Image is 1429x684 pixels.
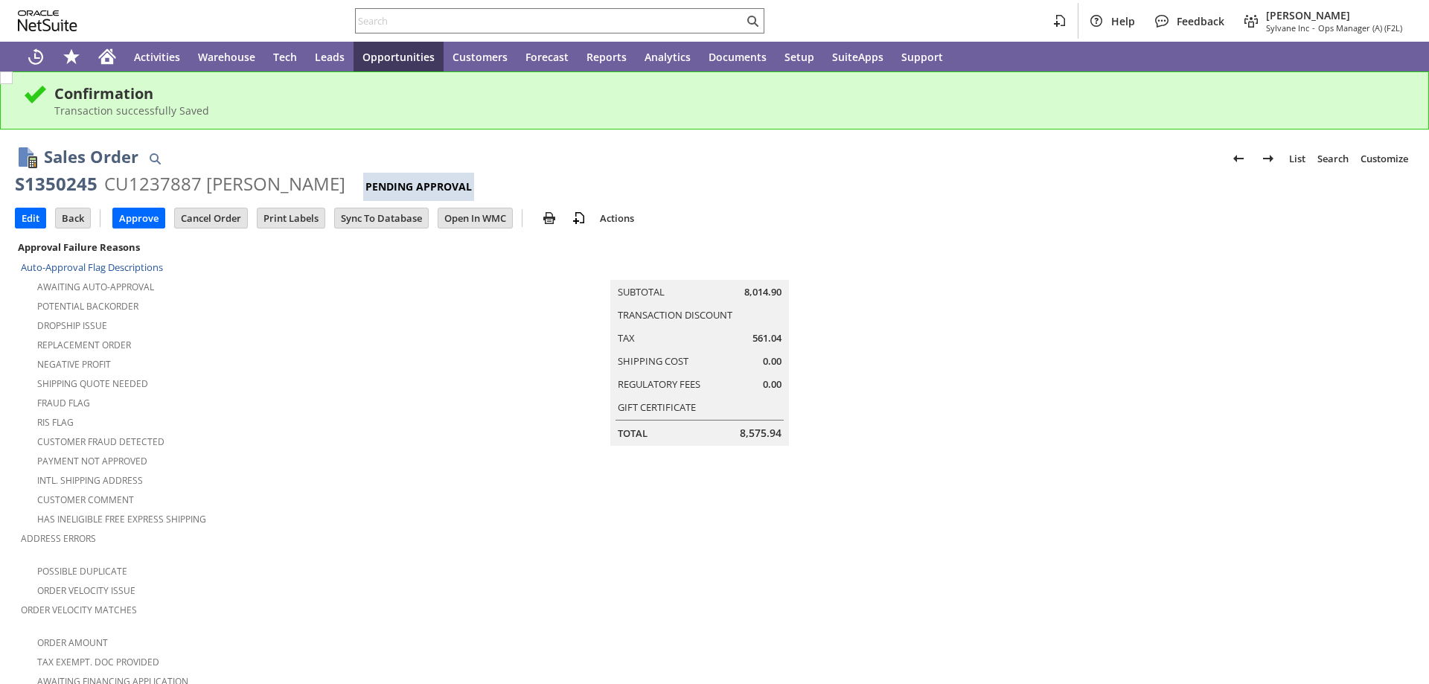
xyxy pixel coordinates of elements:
a: Shipping Quote Needed [37,377,148,390]
span: 8,575.94 [740,426,781,441]
span: Forecast [525,50,569,64]
span: Documents [709,50,767,64]
span: Warehouse [198,50,255,64]
div: Approval Failure Reasons [15,237,476,257]
a: Fraud Flag [37,397,90,409]
span: 0.00 [763,377,781,391]
a: Warehouse [189,42,264,71]
span: Setup [784,50,814,64]
div: Transaction successfully Saved [54,103,1406,118]
span: Tech [273,50,297,64]
svg: Shortcuts [63,48,80,65]
span: Customers [453,50,508,64]
a: Auto-Approval Flag Descriptions [21,261,163,274]
h1: Sales Order [44,144,138,169]
a: Intl. Shipping Address [37,474,143,487]
img: add-record.svg [570,209,588,227]
a: Regulatory Fees [618,377,700,391]
span: Opportunities [362,50,435,64]
caption: Summary [610,256,789,280]
span: [PERSON_NAME] [1266,8,1402,22]
a: Possible Duplicate [37,565,127,578]
a: Dropship Issue [37,319,107,332]
div: Pending Approval [363,173,474,201]
span: Support [901,50,943,64]
a: RIS flag [37,416,74,429]
span: Activities [134,50,180,64]
a: Negative Profit [37,358,111,371]
a: Order Amount [37,636,108,649]
a: Setup [776,42,823,71]
svg: Home [98,48,116,65]
a: Gift Certificate [618,400,696,414]
span: SuiteApps [832,50,883,64]
a: Forecast [517,42,578,71]
a: Address Errors [21,532,96,545]
a: Tax [618,331,635,345]
a: Payment not approved [37,455,147,467]
input: Open In WMC [438,208,512,228]
a: Tech [264,42,306,71]
div: Shortcuts [54,42,89,71]
img: Quick Find [146,150,164,167]
a: Documents [700,42,776,71]
a: Subtotal [618,285,665,298]
a: Transaction Discount [618,308,732,322]
a: Total [618,426,648,440]
span: Analytics [645,50,691,64]
span: Reports [586,50,627,64]
span: 561.04 [752,331,781,345]
svg: Recent Records [27,48,45,65]
a: Potential Backorder [37,300,138,313]
a: Order Velocity Matches [21,604,137,616]
span: Leads [315,50,345,64]
div: CU1237887 [PERSON_NAME] [104,172,345,196]
span: Help [1111,14,1135,28]
input: Sync To Database [335,208,428,228]
a: List [1283,147,1311,170]
a: Actions [594,211,640,225]
input: Approve [113,208,164,228]
input: Edit [16,208,45,228]
a: Order Velocity Issue [37,584,135,597]
a: Home [89,42,125,71]
span: Sylvane Inc [1266,22,1309,33]
a: Opportunities [354,42,444,71]
input: Search [356,12,744,30]
a: Recent Records [18,42,54,71]
input: Print Labels [258,208,325,228]
a: SuiteApps [823,42,892,71]
input: Cancel Order [175,208,247,228]
a: Activities [125,42,189,71]
a: Analytics [636,42,700,71]
a: Leads [306,42,354,71]
a: Reports [578,42,636,71]
span: 8,014.90 [744,285,781,299]
a: Customize [1355,147,1414,170]
a: Replacement Order [37,339,131,351]
span: Ops Manager (A) (F2L) [1318,22,1402,33]
img: Next [1259,150,1277,167]
span: 0.00 [763,354,781,368]
a: Customers [444,42,517,71]
a: Shipping Cost [618,354,688,368]
a: Support [892,42,952,71]
a: Tax Exempt. Doc Provided [37,656,159,668]
div: Confirmation [54,83,1406,103]
svg: Search [744,12,761,30]
a: Has Ineligible Free Express Shipping [37,513,206,525]
svg: logo [18,10,77,31]
span: Feedback [1177,14,1224,28]
a: Search [1311,147,1355,170]
a: Customer Fraud Detected [37,435,164,448]
img: print.svg [540,209,558,227]
img: Previous [1230,150,1247,167]
a: Awaiting Auto-Approval [37,281,154,293]
input: Back [56,208,90,228]
a: Customer Comment [37,493,134,506]
div: S1350245 [15,172,97,196]
span: - [1312,22,1315,33]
